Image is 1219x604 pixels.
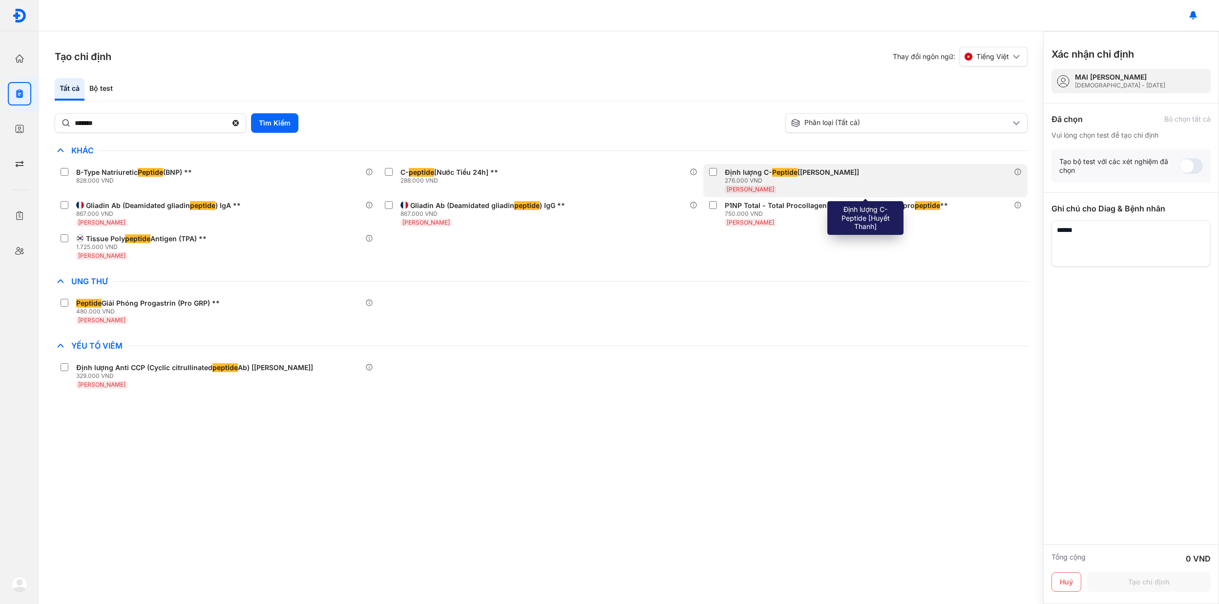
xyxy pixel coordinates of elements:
div: 288.000 VND [400,177,502,185]
h3: Xác nhận chỉ định [1051,47,1134,61]
span: Tiếng Việt [976,52,1009,61]
span: [PERSON_NAME] [727,219,774,226]
span: [PERSON_NAME] [78,316,126,324]
div: Tổng cộng [1051,553,1086,564]
div: Vui lòng chọn test để tạo chỉ định [1051,131,1211,140]
div: Gliadin Ab (Deamidated gliadin ) IgG ** [410,201,565,210]
div: Tạo bộ test với các xét nghiệm đã chọn [1059,157,1179,175]
span: [PERSON_NAME] [78,252,126,259]
img: logo [12,8,27,23]
button: Tạo chỉ định [1087,572,1211,592]
div: Bỏ chọn tất cả [1164,115,1211,124]
span: Peptide [76,299,102,308]
span: [PERSON_NAME] [78,219,126,226]
div: 276.000 VND [725,177,863,185]
div: Bộ test [84,78,118,101]
img: logo [12,577,27,592]
span: [PERSON_NAME] [727,186,774,193]
div: Gliadin Ab (Deamidated gliadin ) IgA ** [86,201,241,210]
span: [PERSON_NAME] [402,219,450,226]
div: 1.725.000 VND [76,243,210,251]
span: peptide [190,201,215,210]
span: peptide [514,201,540,210]
span: Ung Thư [66,276,113,286]
span: peptide [212,363,238,372]
div: 828.000 VND [76,177,196,185]
span: peptide [125,234,150,243]
div: 750.000 VND [725,210,952,218]
div: 329.000 VND [76,372,317,380]
div: Ghi chú cho Diag & Bệnh nhân [1051,203,1211,214]
h3: Tạo chỉ định [55,50,111,63]
div: Phân loại (Tất cả) [791,118,1010,128]
div: Tất cả [55,78,84,101]
div: 867.000 VND [400,210,569,218]
div: MAI [PERSON_NAME] [1075,73,1165,82]
span: Khác [66,146,99,155]
span: Yếu Tố Viêm [66,341,127,351]
span: Peptide [138,168,163,177]
div: [DEMOGRAPHIC_DATA] - [DATE] [1075,82,1165,89]
span: peptide [915,201,940,210]
div: B-Type Natriuretic (BNP) ** [76,168,192,177]
div: 480.000 VND [76,308,224,315]
div: Định lượng Anti CCP (Cyclic citrullinated Ab) [[PERSON_NAME]] [76,363,313,372]
span: Peptide [772,168,798,177]
div: 0 VND [1186,553,1211,564]
div: Thay đổi ngôn ngữ: [893,47,1028,66]
div: 867.000 VND [76,210,245,218]
button: Tìm Kiếm [251,113,298,133]
div: Đã chọn [1051,113,1083,125]
span: [PERSON_NAME] [78,381,126,388]
div: Định lượng C- [[PERSON_NAME]] [725,168,859,177]
div: P1NP Total - Total Procollagen type 1 amino terminal pro ** [725,201,948,210]
span: peptide [409,168,434,177]
div: C- [Nước Tiểu 24h] ** [400,168,498,177]
div: Giải Phóng Progastrin (Pro GRP) ** [76,299,220,308]
div: Tissue Poly Antigen (TPA) ** [86,234,207,243]
button: Huỷ [1051,572,1081,592]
